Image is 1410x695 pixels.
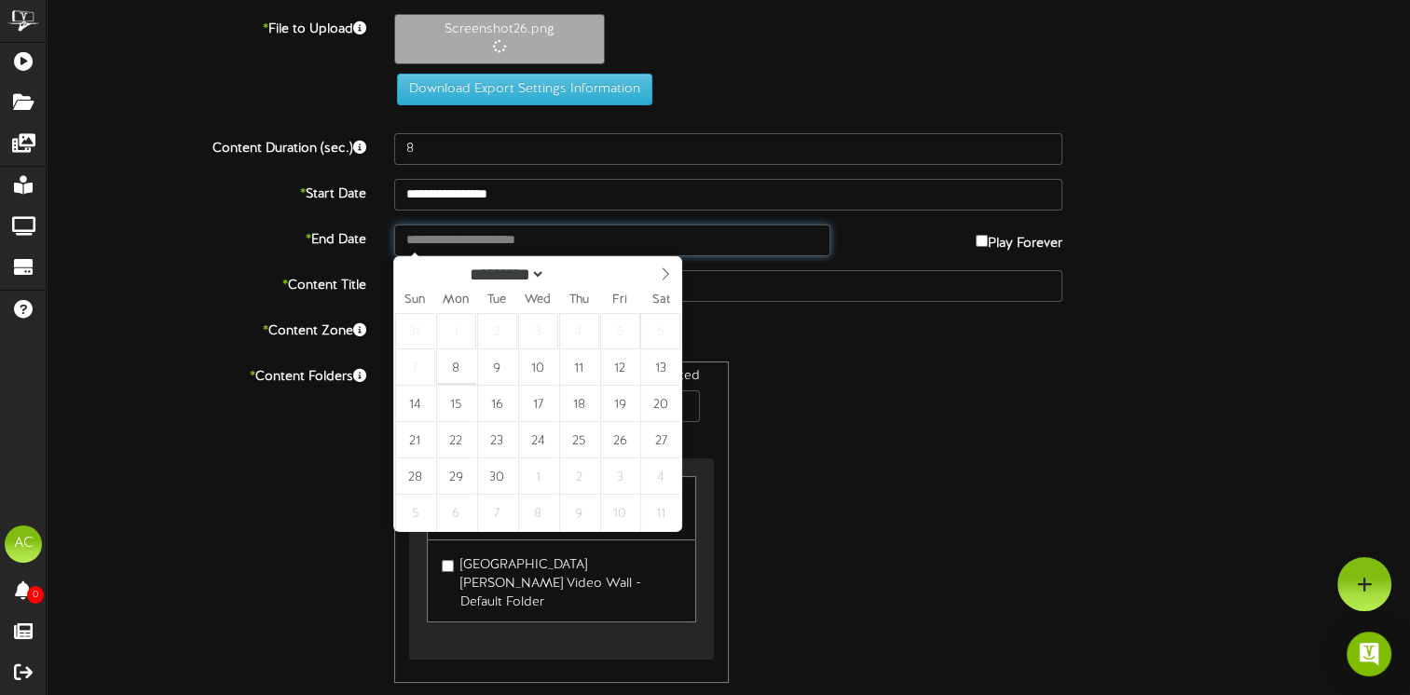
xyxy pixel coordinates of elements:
span: September 30, 2025 [477,458,517,495]
span: October 3, 2025 [600,458,640,495]
span: October 5, 2025 [395,495,435,531]
label: Content Folders [33,361,380,387]
span: September 7, 2025 [395,349,435,386]
span: September 4, 2025 [559,313,599,349]
span: September 26, 2025 [600,422,640,458]
span: October 4, 2025 [640,458,680,495]
span: September 23, 2025 [477,422,517,458]
span: Wed [517,294,558,307]
label: Content Zone [33,316,380,341]
input: Year [545,265,612,284]
span: October 8, 2025 [518,495,558,531]
span: September 27, 2025 [640,422,680,458]
span: September 28, 2025 [395,458,435,495]
span: September 20, 2025 [640,386,680,422]
span: September 14, 2025 [395,386,435,422]
span: September 11, 2025 [559,349,599,386]
span: Sat [640,294,681,307]
span: September 16, 2025 [477,386,517,422]
span: August 31, 2025 [395,313,435,349]
span: September 17, 2025 [518,386,558,422]
span: October 2, 2025 [559,458,599,495]
span: September 25, 2025 [559,422,599,458]
label: [GEOGRAPHIC_DATA][PERSON_NAME] Video Wall - Default Folder [442,550,680,612]
span: September 15, 2025 [436,386,476,422]
label: Content Title [33,270,380,295]
span: Fri [599,294,640,307]
span: Tue [476,294,517,307]
span: September 29, 2025 [436,458,476,495]
label: End Date [33,225,380,250]
label: Play Forever [976,225,1062,253]
span: September 3, 2025 [518,313,558,349]
span: Thu [558,294,599,307]
span: October 1, 2025 [518,458,558,495]
button: Download Export Settings Information [397,74,652,105]
span: September 19, 2025 [600,386,640,422]
label: Content Duration (sec.) [33,133,380,158]
input: [GEOGRAPHIC_DATA][PERSON_NAME] Video Wall - Default Folder [442,560,454,572]
a: Download Export Settings Information [388,82,652,96]
span: Mon [435,294,476,307]
span: October 6, 2025 [436,495,476,531]
label: Start Date [33,179,380,204]
span: September 13, 2025 [640,349,680,386]
span: September 18, 2025 [559,386,599,422]
span: September 6, 2025 [640,313,680,349]
span: October 10, 2025 [600,495,640,531]
span: October 11, 2025 [640,495,680,531]
span: September 10, 2025 [518,349,558,386]
span: September 2, 2025 [477,313,517,349]
span: September 22, 2025 [436,422,476,458]
span: September 12, 2025 [600,349,640,386]
input: Title of this Content [394,270,1062,302]
div: AC [5,525,42,563]
input: Play Forever [976,235,988,247]
span: September 5, 2025 [600,313,640,349]
label: File to Upload [33,14,380,39]
span: Sun [394,294,435,307]
span: September 8, 2025 [436,349,476,386]
span: September 1, 2025 [436,313,476,349]
span: September 24, 2025 [518,422,558,458]
span: 0 [27,586,44,604]
div: Open Intercom Messenger [1347,632,1391,676]
span: September 21, 2025 [395,422,435,458]
span: October 7, 2025 [477,495,517,531]
span: October 9, 2025 [559,495,599,531]
span: September 9, 2025 [477,349,517,386]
